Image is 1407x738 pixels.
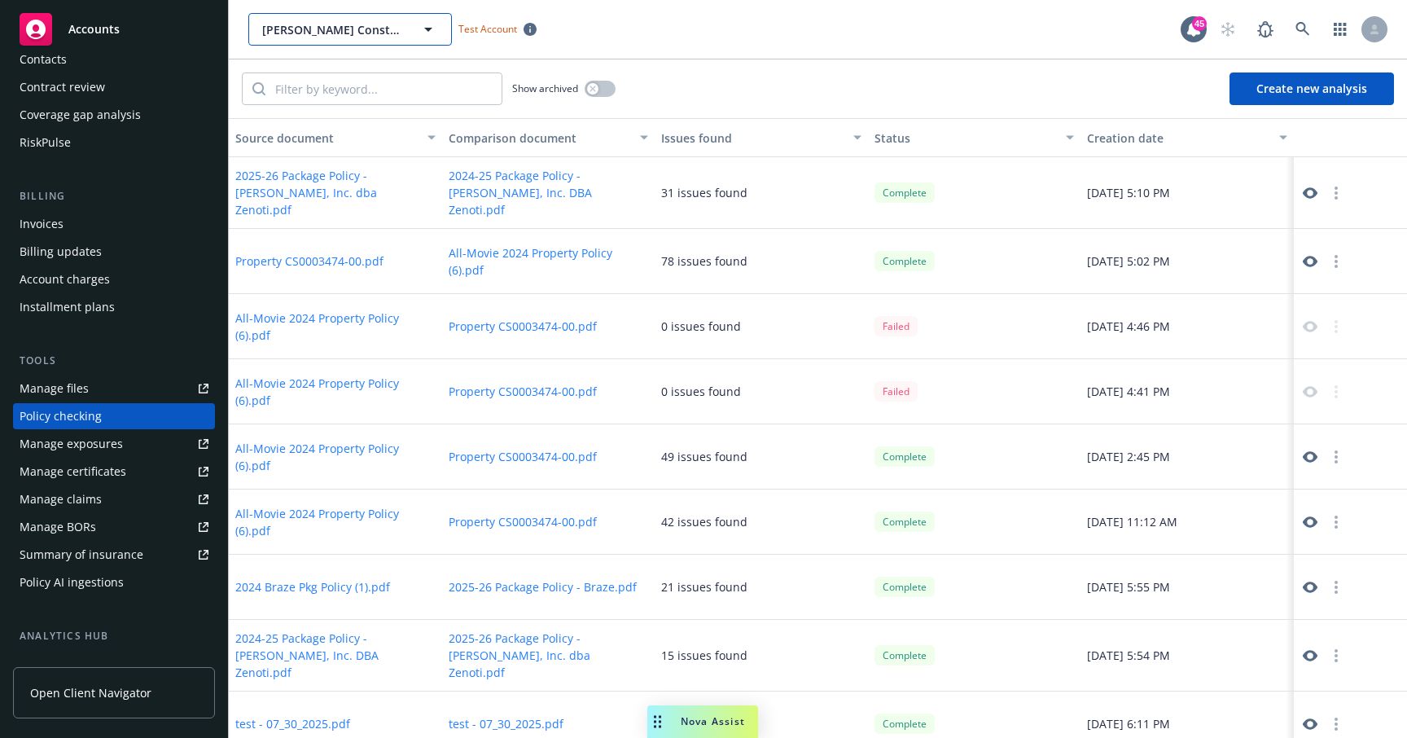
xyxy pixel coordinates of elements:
[458,22,517,36] span: Test Account
[13,651,215,677] a: Loss summary generator
[1080,555,1294,620] div: [DATE] 5:55 PM
[20,239,102,265] div: Billing updates
[265,73,502,104] input: Filter by keyword...
[13,188,215,204] div: Billing
[20,266,110,292] div: Account charges
[20,74,105,100] div: Contract review
[449,630,649,681] button: 2025-26 Package Policy - [PERSON_NAME], Inc. dba Zenoti.pdf
[449,167,649,218] button: 2024-25 Package Policy - [PERSON_NAME], Inc. DBA Zenoti.pdf
[449,513,597,530] button: Property CS0003474-00.pdf
[512,81,578,95] span: Show archived
[68,23,120,36] span: Accounts
[235,375,436,409] button: All-Movie 2024 Property Policy (6).pdf
[30,684,151,701] span: Open Client Navigator
[1324,13,1357,46] a: Switch app
[1080,620,1294,692] div: [DATE] 5:54 PM
[452,20,543,37] span: Test Account
[20,211,64,237] div: Invoices
[235,253,384,270] button: Property CS0003474-00.pdf
[229,118,442,157] button: Source document
[874,251,935,271] div: Complete
[874,714,935,734] div: Complete
[1229,72,1394,105] button: Create new analysis
[868,118,1081,157] button: Status
[449,578,637,595] button: 2025-26 Package Policy - Braze.pdf
[235,715,350,732] button: test - 07_30_2025.pdf
[1080,359,1294,424] div: [DATE] 4:41 PM
[647,705,668,738] div: Drag to move
[20,376,89,402] div: Manage files
[20,102,141,128] div: Coverage gap analysis
[874,130,1057,147] div: Status
[1080,490,1294,555] div: [DATE] 11:12 AM
[20,569,124,595] div: Policy AI ingestions
[1212,13,1244,46] a: Start snowing
[874,577,935,597] div: Complete
[449,383,597,400] button: Property CS0003474-00.pdf
[20,542,143,568] div: Summary of insurance
[449,715,563,732] button: test - 07_30_2025.pdf
[1080,424,1294,490] div: [DATE] 2:45 PM
[13,376,215,402] a: Manage files
[13,239,215,265] a: Billing updates
[874,645,935,666] div: Complete
[655,118,868,157] button: Issues found
[235,167,436,218] button: 2025-26 Package Policy - [PERSON_NAME], Inc. dba Zenoti.pdf
[20,651,155,677] div: Loss summary generator
[13,211,215,237] a: Invoices
[13,7,215,52] a: Accounts
[13,459,215,485] a: Manage certificates
[13,130,215,156] a: RiskPulse
[1192,16,1207,31] div: 45
[874,182,935,203] div: Complete
[20,459,126,485] div: Manage certificates
[661,383,741,400] div: 0 issues found
[13,102,215,128] a: Coverage gap analysis
[13,628,215,644] div: Analytics hub
[874,512,935,532] div: Complete
[20,294,115,320] div: Installment plans
[235,310,436,344] button: All-Movie 2024 Property Policy (6).pdf
[1087,130,1269,147] div: Creation date
[252,82,265,95] svg: Search
[1080,294,1294,359] div: [DATE] 4:46 PM
[13,514,215,540] a: Manage BORs
[1249,13,1282,46] a: Report a Bug
[874,446,935,467] div: Complete
[1286,13,1319,46] a: Search
[20,403,102,429] div: Policy checking
[442,118,655,157] button: Comparison document
[874,381,918,402] div: Failed
[13,486,215,512] a: Manage claims
[235,440,436,474] button: All-Movie 2024 Property Policy (6).pdf
[449,130,631,147] div: Comparison document
[13,46,215,72] a: Contacts
[13,569,215,595] a: Policy AI ingestions
[13,266,215,292] a: Account charges
[13,403,215,429] a: Policy checking
[235,130,418,147] div: Source document
[449,244,649,279] button: All-Movie 2024 Property Policy (6).pdf
[13,74,215,100] a: Contract review
[661,318,741,335] div: 0 issues found
[661,448,747,465] div: 49 issues found
[20,431,123,457] div: Manage exposures
[661,253,747,270] div: 78 issues found
[20,46,67,72] div: Contacts
[13,294,215,320] a: Installment plans
[1080,118,1294,157] button: Creation date
[449,448,597,465] button: Property CS0003474-00.pdf
[1080,229,1294,294] div: [DATE] 5:02 PM
[661,513,747,530] div: 42 issues found
[1080,157,1294,229] div: [DATE] 5:10 PM
[20,514,96,540] div: Manage BORs
[13,353,215,369] div: Tools
[661,130,844,147] div: Issues found
[13,431,215,457] a: Manage exposures
[235,578,390,595] button: 2024 Braze Pkg Policy (1).pdf
[661,647,747,664] div: 15 issues found
[20,130,71,156] div: RiskPulse
[20,486,102,512] div: Manage claims
[647,705,758,738] button: Nova Assist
